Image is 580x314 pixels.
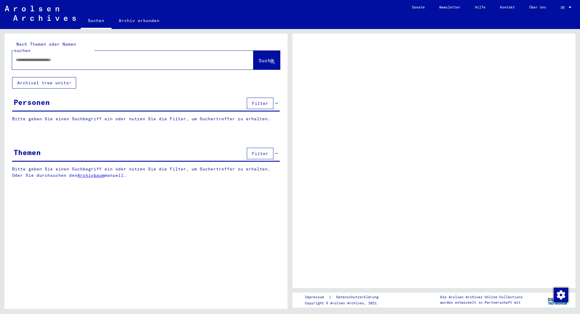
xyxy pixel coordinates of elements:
p: wurden entwickelt in Partnerschaft mit [440,300,523,305]
img: yv_logo.png [546,292,569,307]
button: Suche [253,51,280,70]
span: DE [561,5,567,10]
button: Filter [247,148,273,159]
p: Bitte geben Sie einen Suchbegriff ein oder nutzen Sie die Filter, um Suchertreffer zu erhalten. [12,116,280,122]
a: Archiv erkunden [111,13,167,28]
a: Datenschutzerklärung [331,294,386,300]
a: Archivbaum [77,173,105,178]
button: Archival tree units [12,77,76,89]
img: Zustimmung ändern [554,288,568,302]
button: Filter [247,98,273,109]
mat-label: Nach Themen oder Namen suchen [14,41,76,53]
span: Suche [259,57,274,63]
img: Arolsen_neg.svg [5,6,76,21]
div: Personen [14,97,50,108]
a: Suchen [81,13,111,29]
a: Impressum [305,294,329,300]
div: Themen [14,147,41,158]
span: Filter [252,151,268,156]
p: Bitte geben Sie einen Suchbegriff ein oder nutzen Sie die Filter, um Suchertreffer zu erhalten. O... [12,166,280,179]
p: Copyright © Arolsen Archives, 2021 [305,300,386,306]
div: | [305,294,386,300]
span: Filter [252,101,268,106]
p: Die Arolsen Archives Online-Collections [440,294,523,300]
div: Zustimmung ändern [553,287,568,302]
